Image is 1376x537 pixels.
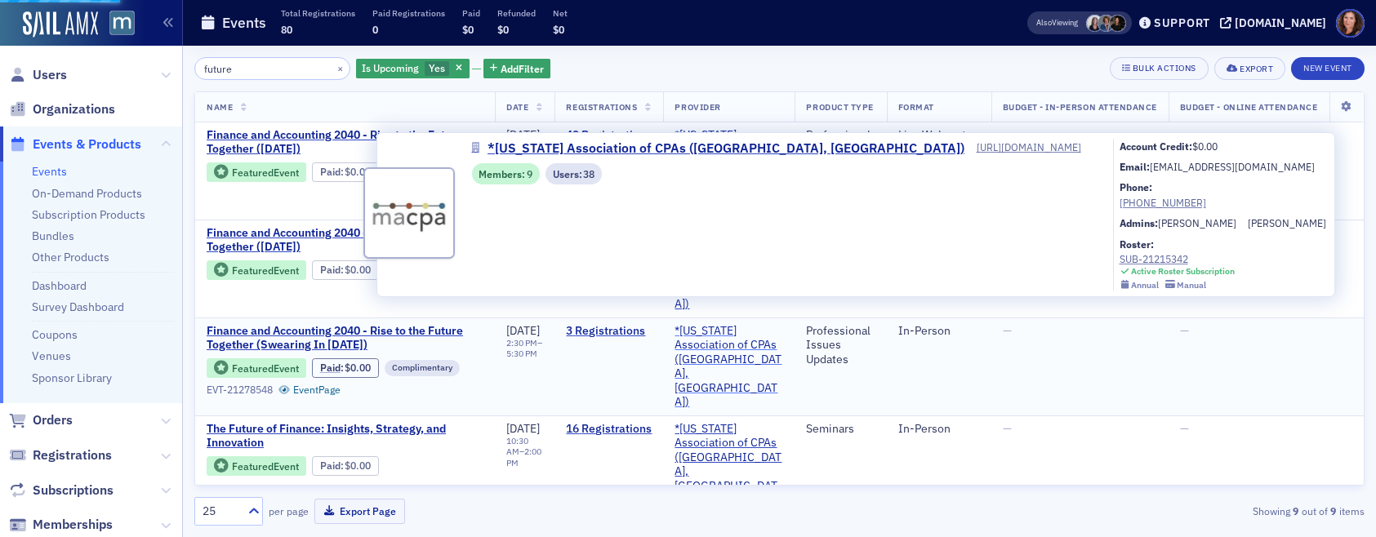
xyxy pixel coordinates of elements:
button: Export Page [314,499,405,524]
b: Account Credit: [1120,140,1192,153]
a: Events & Products [9,135,141,153]
span: *Maryland Association of CPAs (Timonium, MD) [675,324,783,410]
a: New Event [1291,60,1365,74]
div: Professional Issues Updates [806,324,875,367]
label: per page [269,504,309,518]
div: [DOMAIN_NAME] [1235,16,1326,30]
span: Lauren McDonough [1109,15,1126,32]
a: Subscriptions [9,482,114,499]
span: — [1003,323,1012,338]
span: Registrations [33,446,112,464]
div: In-Person [898,324,980,339]
span: Product Type [806,101,873,113]
div: Professional Issues Updates [806,128,875,171]
div: Manual [1177,280,1206,291]
h1: Events [222,13,266,33]
span: Finance and Accounting 2040 - Rise to the Future Together (November 2025) [207,226,483,255]
a: Finance and Accounting 2040 - Rise to the Future Together ([DATE]) [207,226,483,255]
img: SailAMX [109,11,135,36]
span: [DATE] [506,421,540,436]
a: Paid [320,166,341,178]
a: Paid [320,362,341,374]
a: [PERSON_NAME] [1158,215,1236,230]
a: Registrations [9,446,112,464]
a: *[US_STATE] Association of CPAs ([GEOGRAPHIC_DATA], [GEOGRAPHIC_DATA]) [675,128,783,214]
span: Format [898,101,934,113]
b: Admins: [1120,216,1158,229]
a: *[US_STATE] Association of CPAs ([GEOGRAPHIC_DATA], [GEOGRAPHIC_DATA]) [675,324,783,410]
div: [PERSON_NAME] [1248,215,1326,230]
span: Registrations [566,101,637,113]
div: – [506,338,543,359]
span: [EMAIL_ADDRESS][DOMAIN_NAME] [1150,160,1315,173]
a: *[US_STATE] Association of CPAs ([GEOGRAPHIC_DATA], [GEOGRAPHIC_DATA]) [675,422,783,508]
a: SUB-21215342 [1120,251,1236,266]
div: Featured Event [232,364,299,373]
time: 2:30 PM [506,337,537,348]
a: Events [32,164,67,179]
input: Search… [194,57,350,80]
a: Bundles [32,229,74,243]
span: Subscriptions [33,482,114,499]
span: $0 [553,23,564,36]
a: *[US_STATE] Association of CPAs ([GEOGRAPHIC_DATA], [GEOGRAPHIC_DATA]) [472,139,977,158]
span: Orders [33,411,73,429]
div: Featured Event [207,456,306,477]
div: Export [1240,64,1273,73]
a: EventPage [278,384,341,396]
button: [DOMAIN_NAME] [1220,17,1332,29]
div: EVT-21278548 [207,384,273,396]
span: Memberships [33,516,113,534]
span: The Future of Finance: Insights, Strategy, and Innovation [207,422,483,450]
span: — [1180,323,1189,338]
button: Bulk Actions [1110,57,1209,80]
a: On-Demand Products [32,186,142,201]
div: Paid: 17 - $0 [312,456,379,476]
div: Users: 38 [546,163,602,184]
div: Featured Event [207,358,306,379]
a: Orders [9,411,73,429]
button: AddFilter [483,59,550,79]
a: [URL][DOMAIN_NAME] [977,140,1096,154]
span: Finance and Accounting 2040 - Rise to the Future Together (October 2025) [207,128,483,157]
p: Total Registrations [281,7,355,19]
span: *[US_STATE] Association of CPAs ([GEOGRAPHIC_DATA], [GEOGRAPHIC_DATA]) [488,139,964,158]
a: Survey Dashboard [32,300,124,314]
a: Paid [320,264,341,276]
span: : [320,459,345,472]
span: *Maryland Association of CPAs (Timonium, MD) [675,128,783,214]
span: Add Filter [501,61,544,76]
div: Live Webcast [898,128,980,143]
a: Coupons [32,327,78,342]
div: Members: 9 [472,163,540,184]
span: $0.00 [345,166,371,178]
span: $0.00 [345,264,371,276]
span: Date [506,101,528,113]
div: 25 [203,503,238,520]
span: 80 [281,23,292,36]
div: – [506,436,543,468]
a: Finance and Accounting 2040 - Rise to the Future Together ([DATE]) [207,128,483,157]
span: Provider [675,101,720,113]
span: Yes [429,61,445,74]
div: Featured Event [232,462,299,471]
span: : [320,362,345,374]
span: $0 [497,23,509,36]
strong: 9 [1290,504,1302,518]
span: Viewing [1036,17,1078,29]
div: Annual [1131,280,1159,291]
b: Email: [1120,160,1150,173]
span: [DATE] [506,323,540,338]
a: Sponsor Library [32,371,112,385]
time: 5:30 PM [506,348,537,359]
span: Users : [553,166,584,181]
span: $0.00 [345,362,371,374]
button: New Event [1291,57,1365,80]
div: Bulk Actions [1133,64,1196,73]
span: Members : [479,166,527,181]
span: — [1003,127,1012,142]
span: — [1180,127,1189,142]
div: In-Person [898,422,980,437]
p: Net [553,7,568,19]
